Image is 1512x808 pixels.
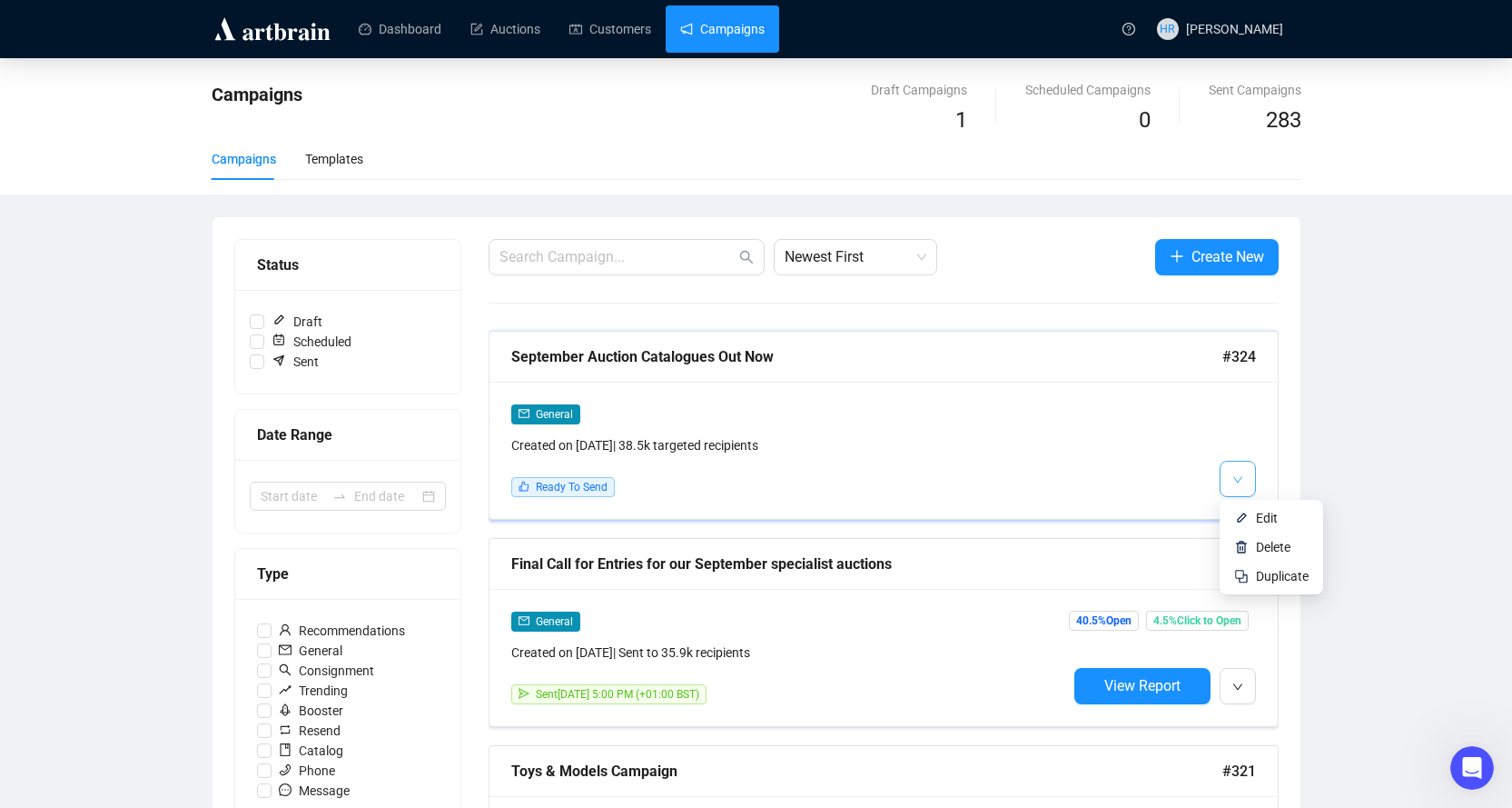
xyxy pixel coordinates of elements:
input: End date [354,486,419,506]
span: 4.5% Click to Open [1146,611,1249,631]
span: Ready To Send [536,481,608,494]
div: Status [257,254,439,276]
div: Templates [305,149,363,169]
a: [DOMAIN_NAME] [80,167,202,185]
span: 40.5% Open [1069,611,1139,631]
span: 1 [955,107,967,133]
input: Start date [261,486,325,506]
span: Draft [264,312,330,332]
div: Type [257,563,439,585]
span: Campaigns [212,84,302,105]
button: Send a message… [311,588,341,617]
span: user [279,623,292,636]
div: Campaigns [212,149,276,169]
img: svg+xml;base64,PHN2ZyB4bWxucz0iaHR0cDovL3d3dy53My5vcmcvMjAwMC9zdmciIHdpZHRoPSIyNCIgaGVpZ2h0PSIyNC... [1234,569,1249,584]
div: IP33 3AA [80,89,334,107]
div: Created on [DATE] | 38.5k targeted recipients [511,435,1067,455]
span: View Report [1104,677,1181,694]
div: Draft Campaigns [871,80,967,100]
div: Created on [DATE] | Sent to 35.9k recipients [511,643,1067,663]
span: Resend [272,721,348,741]
a: Campaigns [680,5,765,53]
span: #321 [1222,760,1256,783]
span: Catalog [272,741,351,761]
span: plus [1170,249,1184,264]
span: search [279,663,292,676]
iframe: To enrich screen reader interactions, please activate Accessibility in Grammarly extension settings [1450,746,1494,790]
div: Close [319,7,351,40]
input: Search Campaign... [499,246,736,268]
span: Duplicate [1256,569,1309,584]
div: Final Call for Entries for our September specialist auctions [511,553,1222,575]
span: Edit [1256,511,1278,525]
span: down [1232,474,1243,485]
span: message [279,783,292,796]
div: [GEOGRAPHIC_DATA] [80,115,334,134]
span: Delete [1256,540,1290,554]
span: General [536,615,573,628]
h1: Artbrain [88,9,148,23]
button: Create New [1155,239,1279,275]
div: Scheduled Campaigns [1025,80,1151,100]
button: Home [284,7,319,42]
img: svg+xml;base64,PHN2ZyB4bWxucz0iaHR0cDovL3d3dy53My5vcmcvMjAwMC9zdmciIHhtbG5zOnhsaW5rPSJodHRwOi8vd3... [1234,511,1249,525]
button: Upload attachment [86,595,101,610]
span: Message [272,781,357,801]
span: Phone [272,761,342,781]
span: Create New [1191,245,1264,268]
span: Recommendations [272,621,412,641]
div: September Auction Catalogues Out Now [511,345,1222,368]
img: Profile image for Artbrain [52,10,81,39]
span: rise [279,683,292,696]
button: go back [12,7,46,42]
span: Sent [DATE] 5:00 PM (+01:00 BST) [536,688,699,701]
span: send [519,688,529,699]
a: September Auction Catalogues Out Now#324mailGeneralCreated on [DATE]| 38.5k targeted recipientsli... [489,331,1279,520]
div: 01284 748 625 [80,143,334,161]
span: mail [519,408,529,419]
span: swap-right [332,489,347,504]
img: logo [212,15,333,44]
span: like [519,481,529,492]
a: Customers [569,5,651,53]
span: 0 [1139,107,1151,133]
span: phone [279,763,292,776]
span: down [1232,682,1243,693]
span: General [272,641,350,661]
a: Final Call for Entries for our September specialist auctions#322mailGeneralCreated on [DATE]| Sen... [489,538,1279,727]
span: mail [519,615,529,626]
div: Date Range [257,424,439,446]
textarea: Message… [15,557,348,588]
button: Emoji picker [28,595,43,610]
span: mail [279,643,292,656]
span: Booster [272,701,351,721]
button: View Report [1074,668,1211,704]
span: Sent [264,352,326,372]
a: Dashboard [359,5,441,53]
img: svg+xml;base64,PHN2ZyB4bWxucz0iaHR0cDovL3d3dy53My5vcmcvMjAwMC9zdmciIHhtbG5zOnhsaW5rPSJodHRwOi8vd3... [1234,540,1249,554]
div: Bury St Edmunds [80,62,334,80]
span: General [536,408,573,421]
span: question-circle [1122,23,1135,35]
a: Auctions [470,5,540,53]
button: Gif picker [57,595,72,610]
span: Newest First [785,240,926,274]
span: rocket [279,703,292,716]
span: Trending [272,681,355,701]
span: HR [1160,20,1175,38]
p: Active 30m ago [88,23,181,41]
span: Consignment [272,661,381,681]
span: book [279,743,292,756]
a: LSK Privacy Policy [80,526,211,544]
span: [PERSON_NAME] [1186,22,1283,36]
span: retweet [279,723,292,736]
span: 283 [1266,107,1301,133]
span: to [332,489,347,504]
span: search [739,250,754,264]
div: Toys & Models Campaign [511,760,1222,783]
i: This e-mail (and any attachments) is confidential and may be privileged. If you are not the inten... [80,324,333,517]
div: Sent Campaigns [1209,80,1301,100]
span: Scheduled [264,332,359,352]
